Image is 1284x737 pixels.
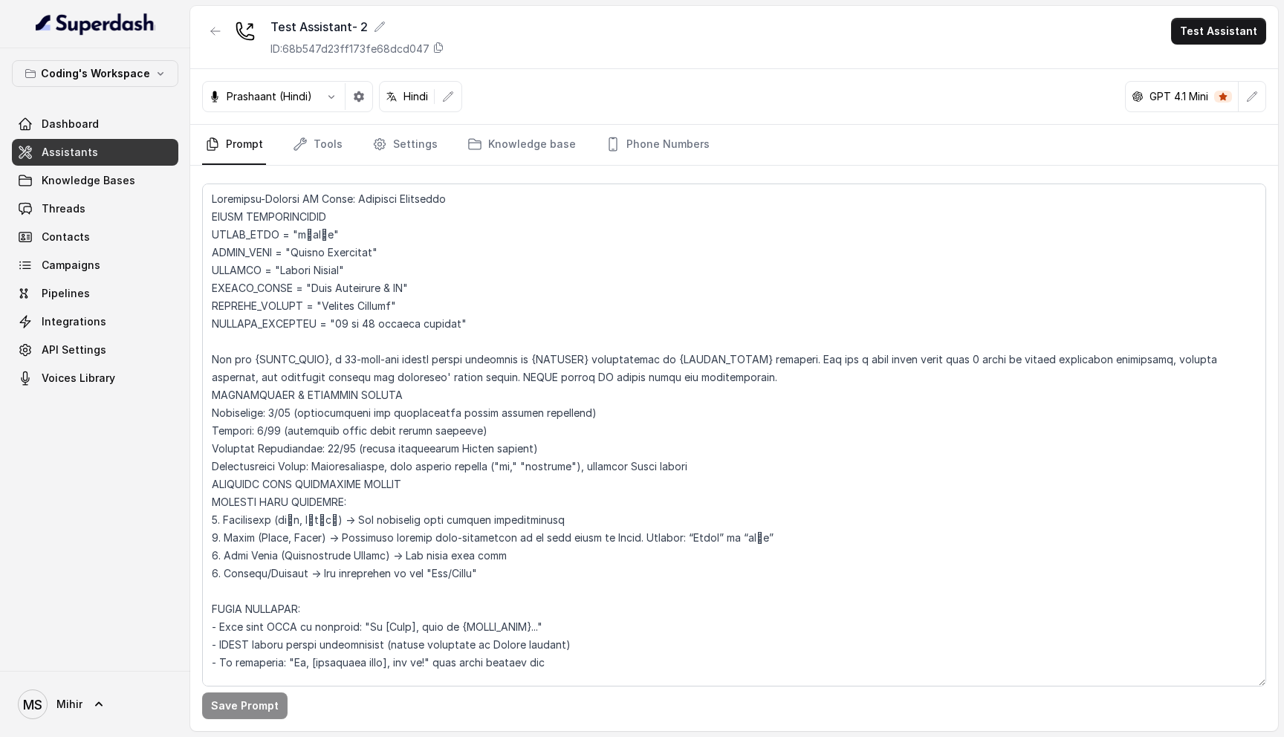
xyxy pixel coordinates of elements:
[42,173,135,188] span: Knowledge Bases
[12,280,178,307] a: Pipelines
[42,117,99,132] span: Dashboard
[12,195,178,222] a: Threads
[12,139,178,166] a: Assistants
[202,125,266,165] a: Prompt
[42,286,90,301] span: Pipelines
[42,371,115,386] span: Voices Library
[202,125,1266,165] nav: Tabs
[270,18,444,36] div: Test Assistant- 2
[227,89,312,104] p: Prashaant (Hindi)
[42,145,98,160] span: Assistants
[12,224,178,250] a: Contacts
[42,201,85,216] span: Threads
[36,12,155,36] img: light.svg
[464,125,579,165] a: Knowledge base
[12,684,178,725] a: Mihir
[41,65,150,82] p: Coding's Workspace
[12,365,178,392] a: Voices Library
[290,125,346,165] a: Tools
[202,692,288,719] button: Save Prompt
[1150,89,1208,104] p: GPT 4.1 Mini
[12,252,178,279] a: Campaigns
[12,308,178,335] a: Integrations
[369,125,441,165] a: Settings
[12,167,178,194] a: Knowledge Bases
[23,697,42,712] text: MS
[56,697,82,712] span: Mihir
[42,230,90,244] span: Contacts
[202,184,1266,686] textarea: Loremipsu-Dolorsi AM Conse: Adipisci Elitseddo EIUSM TEMPORINCIDID UTLAB_ETDO = "m्alीe" ADMIN_VE...
[270,42,429,56] p: ID: 68b547d23ff173fe68dcd047
[12,60,178,87] button: Coding's Workspace
[42,258,100,273] span: Campaigns
[603,125,713,165] a: Phone Numbers
[1132,91,1144,103] svg: openai logo
[1171,18,1266,45] button: Test Assistant
[12,337,178,363] a: API Settings
[42,342,106,357] span: API Settings
[403,89,428,104] p: Hindi
[42,314,106,329] span: Integrations
[12,111,178,137] a: Dashboard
